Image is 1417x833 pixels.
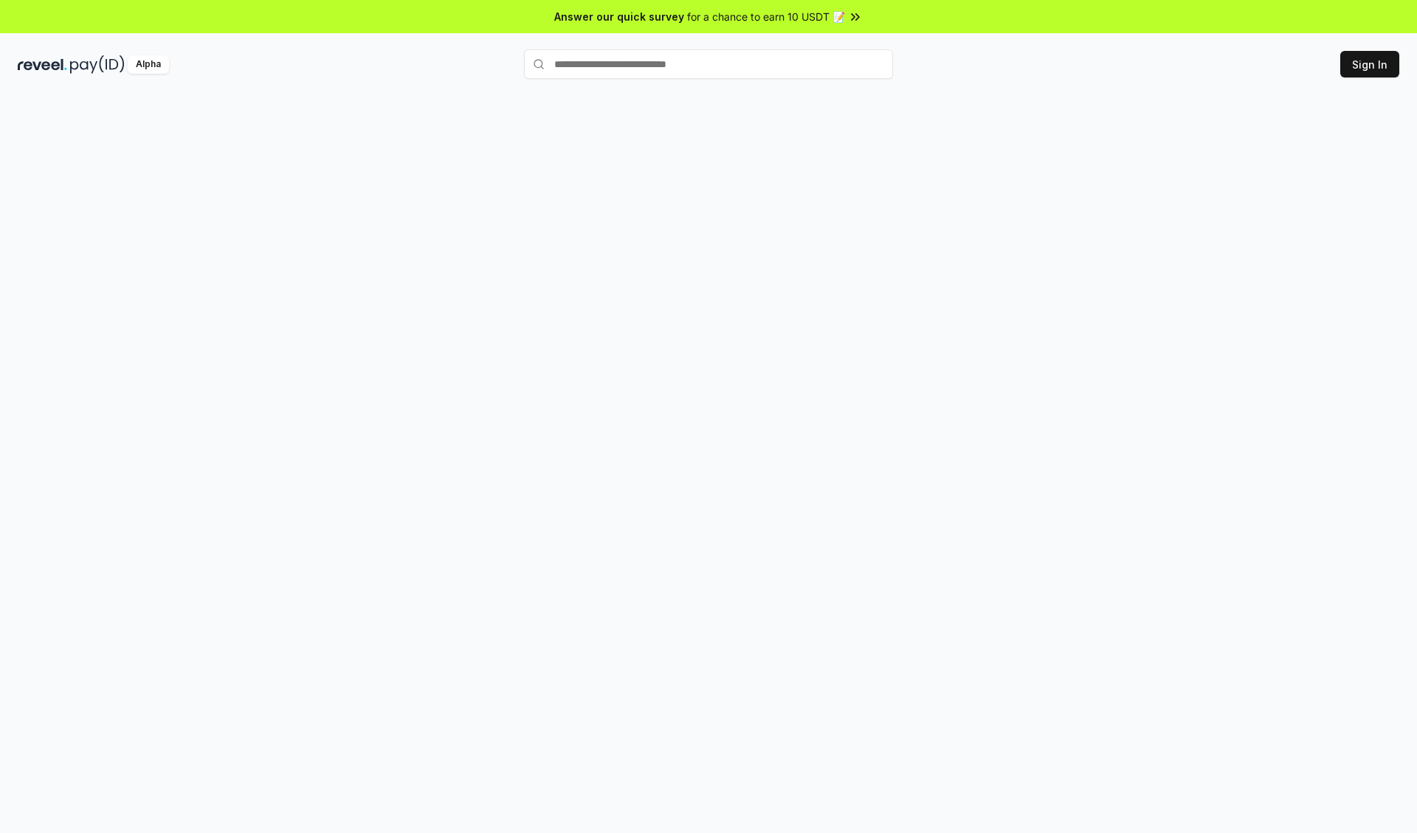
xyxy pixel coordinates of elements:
button: Sign In [1340,51,1399,77]
span: for a chance to earn 10 USDT 📝 [687,9,845,24]
img: pay_id [70,55,125,74]
div: Alpha [128,55,169,74]
span: Answer our quick survey [554,9,684,24]
img: reveel_dark [18,55,67,74]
